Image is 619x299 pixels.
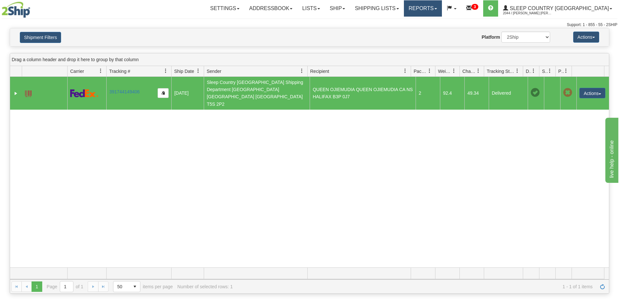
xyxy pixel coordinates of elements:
td: QUEEN OJIEMUDIA QUEEN OJIEMUDIA CA NS HALIFAX B3P 0J7 [310,77,416,110]
a: Addressbook [244,0,298,17]
span: Packages [414,68,427,75]
a: Carrier filter column settings [95,65,106,76]
span: Recipient [310,68,329,75]
button: Copy to clipboard [158,88,169,98]
a: 3 [461,0,483,17]
span: Sleep Country [GEOGRAPHIC_DATA] [508,6,609,11]
a: Refresh [597,281,608,292]
a: Sender filter column settings [296,65,307,76]
a: Ship [325,0,350,17]
sup: 3 [471,4,478,10]
iframe: chat widget [604,116,618,183]
a: 391744149406 [109,89,139,94]
span: Shipment Issues [542,68,548,75]
span: Charge [462,68,476,75]
div: Support: 1 - 855 - 55 - 2SHIP [2,22,617,28]
span: Delivery Status [526,68,531,75]
a: Weight filter column settings [448,65,459,76]
span: Page of 1 [47,281,84,292]
span: select [130,281,140,292]
a: Tracking Status filter column settings [512,65,523,76]
a: Charge filter column settings [473,65,484,76]
span: Tracking # [109,68,130,75]
a: Lists [297,0,325,17]
span: 2044 / [PERSON_NAME] [PERSON_NAME] [503,10,552,17]
span: items per page [113,281,173,292]
span: Sender [207,68,221,75]
span: 50 [117,283,126,290]
span: 1 - 1 of 1 items [237,284,593,289]
span: Weight [438,68,452,75]
span: Pickup Not Assigned [563,88,572,97]
input: Page 1 [60,281,73,292]
span: Page sizes drop down [113,281,140,292]
a: Settings [205,0,244,17]
a: Reports [404,0,442,17]
label: Platform [482,34,500,40]
td: 2 [416,77,440,110]
a: Shipment Issues filter column settings [544,65,555,76]
span: Ship Date [174,68,194,75]
span: Pickup Status [558,68,564,75]
td: Delivered [489,77,528,110]
span: Carrier [70,68,84,75]
button: Actions [573,32,599,43]
a: Shipping lists [350,0,404,17]
td: [DATE] [171,77,204,110]
a: Packages filter column settings [424,65,435,76]
a: Tracking # filter column settings [160,65,171,76]
a: Delivery Status filter column settings [528,65,539,76]
td: 49.34 [464,77,489,110]
button: Shipment Filters [20,32,61,43]
a: Label [25,88,32,98]
a: Sleep Country [GEOGRAPHIC_DATA] 2044 / [PERSON_NAME] [PERSON_NAME] [498,0,617,17]
img: logo2044.jpg [2,2,30,18]
a: Pickup Status filter column settings [561,65,572,76]
span: On time [531,88,540,97]
div: grid grouping header [10,53,609,66]
td: 92.4 [440,77,464,110]
td: Sleep Country [GEOGRAPHIC_DATA] Shipping Department [GEOGRAPHIC_DATA] [GEOGRAPHIC_DATA] [GEOGRAPH... [204,77,310,110]
div: Number of selected rows: 1 [177,284,233,289]
a: Recipient filter column settings [400,65,411,76]
img: 2 - FedEx Express® [70,89,98,97]
a: Ship Date filter column settings [193,65,204,76]
span: Page 1 [32,281,42,292]
button: Actions [579,88,605,98]
a: Expand [13,90,19,97]
span: Tracking Status [487,68,515,75]
div: live help - online [5,4,60,12]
